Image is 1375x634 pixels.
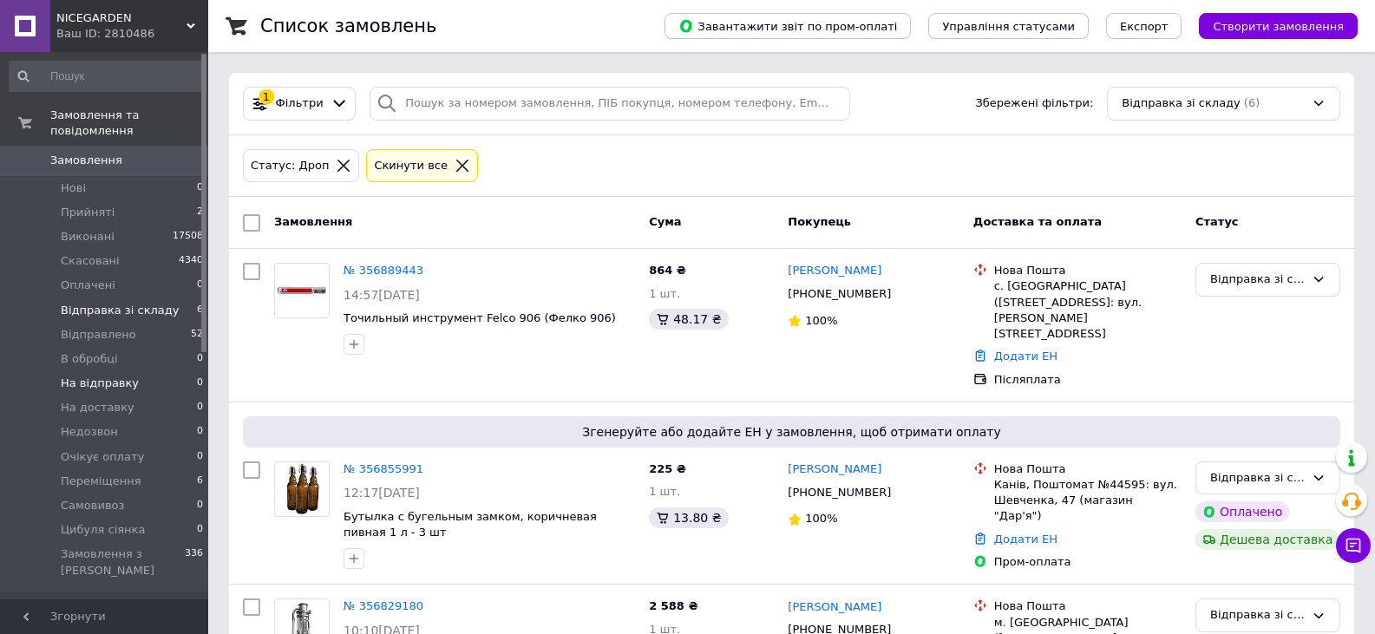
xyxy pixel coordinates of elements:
div: Післяплата [994,372,1182,388]
span: 100% [805,314,837,327]
span: 52 [191,327,203,343]
span: Відправка зі складу [1122,95,1240,112]
span: 1 шт. [649,287,680,300]
span: 225 ₴ [649,462,686,475]
span: В обробці [61,351,118,367]
span: Відправка зі складу [61,303,179,318]
div: Нова Пошта [994,263,1182,278]
span: Переміщення [61,474,141,489]
span: 14:57[DATE] [344,288,420,302]
img: Фото товару [275,264,329,317]
span: 0 [197,449,203,465]
span: 100% [805,512,837,525]
span: 0 [197,351,203,367]
img: Фото товару [283,462,321,516]
div: Оплачено [1195,501,1289,522]
span: Експорт [1120,20,1169,33]
span: Нові [61,180,86,196]
div: Канів, Поштомат №44595: вул. Шевченка, 47 (магазин "Дар'я") [994,477,1182,525]
span: 0 [197,278,203,293]
div: Ваш ID: 2810486 [56,26,208,42]
button: Створити замовлення [1199,13,1358,39]
div: Відправка зі складу [1210,469,1305,487]
span: Управління статусами [942,20,1075,33]
span: Цибуля сіянка [61,522,145,538]
input: Пошук за номером замовлення, ПІБ покупця, номером телефону, Email, номером накладної [370,87,849,121]
div: Дешева доставка [1195,529,1339,550]
div: Cкинути все [370,157,451,175]
span: На відправку [61,376,139,391]
span: Збережені фільтри: [975,95,1093,112]
a: [PERSON_NAME] [788,461,881,478]
span: 12:17[DATE] [344,486,420,500]
a: Фото товару [274,461,330,517]
div: Нова Пошта [994,598,1182,614]
span: Виконані [61,229,115,245]
span: Замовлення з [PERSON_NAME] [61,546,185,578]
span: Самовивоз [61,498,124,513]
span: 0 [197,424,203,440]
a: Бутылка с бугельным замком, коричневая пивная 1 л - 3 шт [344,510,597,539]
span: Замовлення та повідомлення [50,108,208,139]
span: 0 [197,522,203,538]
a: [PERSON_NAME] [788,263,881,279]
span: Фільтри [276,95,324,112]
div: Статус: Дроп [247,157,332,175]
span: 2 588 ₴ [649,599,697,612]
div: Відправка зі складу [1210,606,1305,624]
span: Скасовані [61,253,120,269]
span: 2 [197,205,203,220]
a: Додати ЕН [994,533,1057,546]
a: Точильный инструмент Felco 906 (Фелко 906) [344,311,616,324]
a: Додати ЕН [994,350,1057,363]
a: № 356889443 [344,264,423,277]
h1: Список замовлень [260,16,436,36]
div: 48.17 ₴ [649,309,728,330]
button: Управління статусами [928,13,1089,39]
span: (6) [1244,96,1260,109]
span: NICEGARDEN [56,10,187,26]
span: Cума [649,215,681,228]
span: На доставку [61,400,134,415]
div: Нова Пошта [994,461,1182,477]
span: 17508 [173,229,203,245]
button: Експорт [1106,13,1182,39]
span: 0 [197,400,203,415]
span: 0 [197,498,203,513]
a: № 356855991 [344,462,423,475]
span: Завантажити звіт по пром-оплаті [678,18,897,34]
span: Статус [1195,215,1239,228]
span: Покупець [788,215,851,228]
span: Згенеруйте або додайте ЕН у замовлення, щоб отримати оплату [250,423,1333,441]
span: 6 [197,303,203,318]
span: Повідомлення [50,598,134,614]
span: Створити замовлення [1213,20,1344,33]
span: [PHONE_NUMBER] [788,486,891,499]
span: 4340 [179,253,203,269]
input: Пошук [9,61,205,92]
span: Доставка та оплата [973,215,1102,228]
a: Створити замовлення [1182,19,1358,32]
a: Фото товару [274,263,330,318]
span: 1 шт. [649,485,680,498]
div: с. [GEOGRAPHIC_DATA] ([STREET_ADDRESS]: вул. [PERSON_NAME][STREET_ADDRESS] [994,278,1182,342]
span: Відправлено [61,327,136,343]
span: Оплачені [61,278,115,293]
span: Замовлення [50,153,122,168]
span: 0 [197,376,203,391]
span: [PHONE_NUMBER] [788,287,891,300]
div: Відправка зі складу [1210,271,1305,289]
span: 336 [185,546,203,578]
span: Замовлення [274,215,352,228]
span: 0 [197,180,203,196]
a: № 356829180 [344,599,423,612]
a: [PERSON_NAME] [788,599,881,616]
span: Недозвон [61,424,118,440]
span: 6 [197,474,203,489]
span: Прийняті [61,205,115,220]
div: 1 [259,89,274,105]
button: Завантажити звіт по пром-оплаті [665,13,911,39]
span: 864 ₴ [649,264,686,277]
